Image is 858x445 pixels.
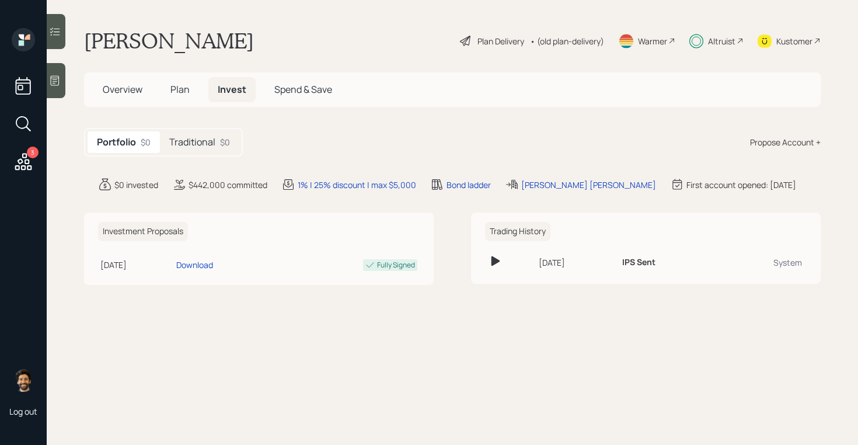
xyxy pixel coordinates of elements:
div: First account opened: [DATE] [686,179,796,191]
div: Bond ladder [447,179,491,191]
div: Fully Signed [377,260,415,270]
h5: Portfolio [97,137,136,148]
div: Plan Delivery [477,35,524,47]
div: 3 [27,147,39,158]
div: [PERSON_NAME] [PERSON_NAME] [521,179,656,191]
span: Spend & Save [274,83,332,96]
div: Download [176,259,213,271]
div: System [723,256,802,269]
div: $0 invested [114,179,158,191]
div: Kustomer [776,35,812,47]
span: Overview [103,83,142,96]
div: [DATE] [539,256,613,269]
div: $0 [220,136,230,148]
div: [DATE] [100,259,172,271]
div: $442,000 committed [189,179,267,191]
span: Invest [218,83,246,96]
div: $0 [141,136,151,148]
span: Plan [170,83,190,96]
div: Warmer [638,35,667,47]
div: 1% | 25% discount | max $5,000 [298,179,416,191]
div: • (old plan-delivery) [530,35,604,47]
h6: IPS Sent [622,258,655,267]
h1: [PERSON_NAME] [84,28,254,54]
div: Altruist [708,35,735,47]
img: eric-schwartz-headshot.png [12,368,35,392]
h6: Trading History [485,222,550,241]
h6: Investment Proposals [98,222,188,241]
div: Log out [9,406,37,417]
div: Propose Account + [750,136,821,148]
h5: Traditional [169,137,215,148]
